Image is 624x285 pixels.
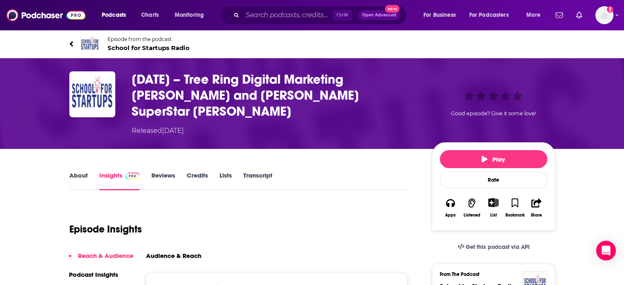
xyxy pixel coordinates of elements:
a: Show notifications dropdown [573,8,585,22]
button: open menu [418,9,466,22]
h3: August 14, 2025 – Tree Ring Digital Marketing Paige Wiese and TED SuperStar Simon Sinek [132,71,419,119]
h3: Audience & Reach [146,252,201,260]
button: open menu [96,9,137,22]
svg: Add a profile image [607,6,613,13]
a: Credits [186,171,208,190]
div: Bookmark [505,213,524,218]
span: Get this podcast via API [466,244,529,251]
span: More [526,9,540,21]
input: Search podcasts, credits, & more... [242,9,333,22]
a: Show notifications dropdown [552,8,566,22]
button: Share [526,193,547,223]
button: Show More Button [485,198,502,207]
button: open menu [464,9,521,22]
h3: From The Podcast [440,271,541,277]
span: Charts [141,9,159,21]
button: Show profile menu [595,6,613,24]
img: School for Startups Radio [80,34,100,54]
span: For Podcasters [469,9,509,21]
button: open menu [169,9,215,22]
div: Show More ButtonList [482,193,504,223]
p: Reach & Audience [78,252,133,260]
button: Play [440,150,547,168]
img: User Profile [595,6,613,24]
button: Reach & Audience [69,252,133,267]
a: Charts [136,9,164,22]
span: New [385,5,400,13]
span: Monitoring [175,9,204,21]
p: Podcast Insights [69,271,133,278]
img: Podchaser Pro [126,173,140,179]
div: List [490,212,497,218]
span: Play [482,155,505,163]
div: Share [531,213,542,218]
a: InsightsPodchaser Pro [99,171,140,190]
a: Reviews [151,171,175,190]
span: Episode from the podcast [107,36,190,42]
a: Lists [219,171,231,190]
div: Released [DATE] [132,126,184,136]
button: Apps [440,193,461,223]
img: August 14, 2025 – Tree Ring Digital Marketing Paige Wiese and TED SuperStar Simon Sinek [69,71,115,117]
a: Get this podcast via API [451,237,536,257]
div: Rate [440,171,547,188]
span: School for Startups Radio [107,44,190,52]
span: For Business [423,9,456,21]
span: Good episode? Give it some love! [451,110,536,116]
button: Open AdvancedNew [359,10,400,20]
a: About [69,171,88,190]
div: Open Intercom Messenger [596,241,616,260]
a: School for Startups RadioEpisode from the podcastSchool for Startups Radio [69,34,555,54]
div: Apps [445,213,456,218]
h1: Episode Insights [69,223,142,235]
span: Logged in as Bcprpro33 [595,6,613,24]
span: Open Advanced [362,13,396,17]
div: Listened [464,213,480,218]
button: open menu [521,9,551,22]
button: Listened [461,193,482,223]
img: Podchaser - Follow, Share and Rate Podcasts [7,7,85,23]
a: Transcript [243,171,272,190]
span: Ctrl K [333,10,352,21]
button: Bookmark [504,193,526,223]
div: Search podcasts, credits, & more... [228,6,415,25]
span: Podcasts [102,9,126,21]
